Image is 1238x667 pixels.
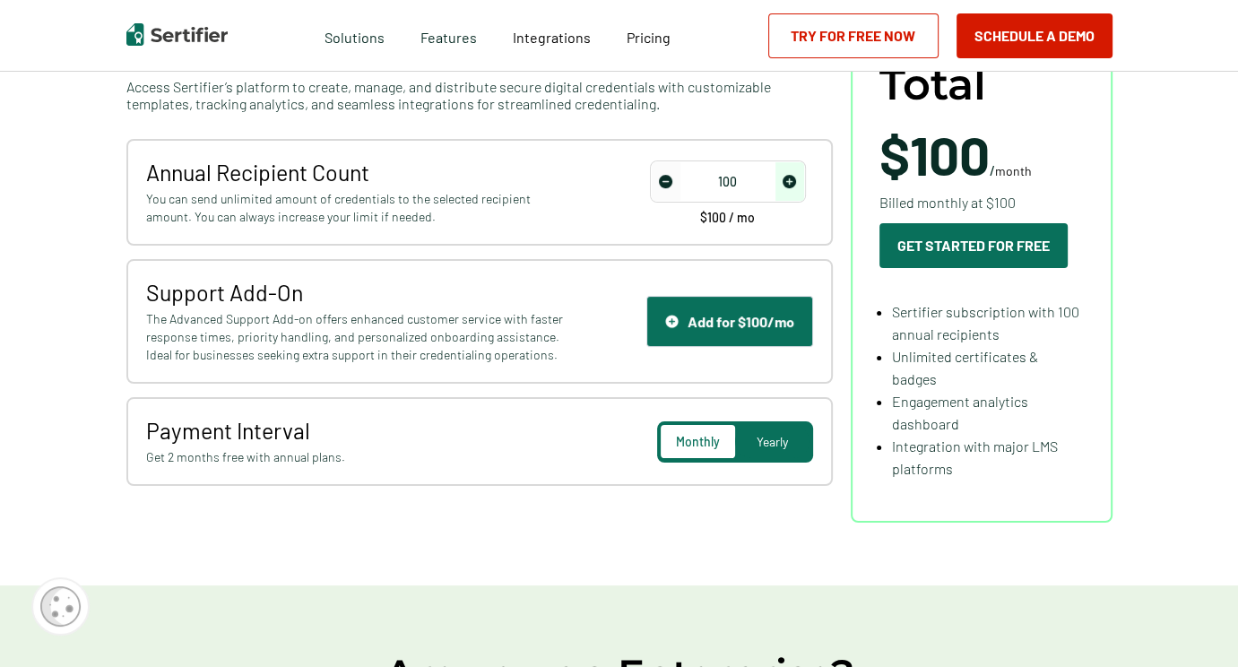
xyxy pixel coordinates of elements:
[783,175,796,188] img: Increase Icon
[1148,581,1238,667] iframe: Chat Widget
[879,191,1016,213] span: Billed monthly at $100
[879,122,990,186] span: $100
[665,313,794,330] div: Add for $100/mo
[126,23,228,46] img: Sertifier | Digital Credentialing Platform
[652,162,680,201] span: decrease number
[768,13,939,58] a: Try for Free Now
[513,24,591,47] a: Integrations
[879,127,1032,181] span: /
[665,315,679,328] img: Support Icon
[513,29,591,46] span: Integrations
[892,437,1058,477] span: Integration with major LMS platforms
[995,163,1032,178] span: month
[146,190,568,226] span: You can send unlimited amount of credentials to the selected recipient amount. You can always inc...
[627,29,671,46] span: Pricing
[146,279,568,306] span: Support Add-On
[420,24,477,47] span: Features
[40,586,81,627] img: Cookie Popup Icon
[676,434,720,449] span: Monthly
[126,78,833,112] span: Access Sertifier’s platform to create, manage, and distribute secure digital credentials with cus...
[879,60,986,109] span: Total
[879,223,1068,268] button: Get Started For Free
[646,296,813,347] button: Support IconAdd for $100/mo
[957,13,1112,58] button: Schedule a Demo
[146,159,568,186] span: Annual Recipient Count
[627,24,671,47] a: Pricing
[700,212,755,224] span: $100 / mo
[892,348,1038,387] span: Unlimited certificates & badges
[146,448,568,466] span: Get 2 months free with annual plans.
[146,310,568,364] span: The Advanced Support Add-on offers enhanced customer service with faster response times, priority...
[659,175,672,188] img: Decrease Icon
[892,393,1028,432] span: Engagement analytics dashboard
[325,24,385,47] span: Solutions
[757,434,788,449] span: Yearly
[146,417,568,444] span: Payment Interval
[775,162,804,201] span: increase number
[892,303,1079,342] span: Sertifier subscription with 100 annual recipients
